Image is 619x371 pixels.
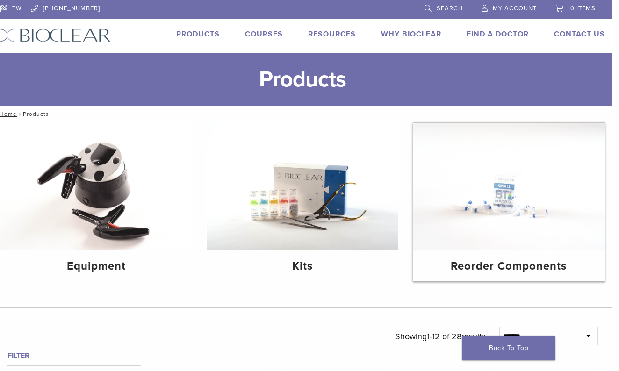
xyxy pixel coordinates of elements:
a: Equipment [0,123,192,281]
span: 0 items [570,5,596,12]
span: 1-12 of 28 [427,331,461,342]
a: Resources [308,29,356,39]
a: Contact Us [554,29,605,39]
p: Showing results [395,327,485,346]
img: Reorder Components [413,123,605,250]
span: / [17,112,23,116]
a: Kits [207,123,398,281]
a: Find A Doctor [467,29,529,39]
span: Search [437,5,463,12]
img: Kits [207,123,398,250]
img: Equipment [0,123,192,250]
h4: Kits [214,258,390,275]
h4: Reorder Components [421,258,597,275]
h4: Filter [7,350,141,361]
a: Reorder Components [413,123,605,281]
a: Why Bioclear [381,29,441,39]
span: My Account [493,5,537,12]
a: Back To Top [462,336,555,360]
a: Courses [245,29,283,39]
a: Products [176,29,220,39]
h4: Equipment [8,258,184,275]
